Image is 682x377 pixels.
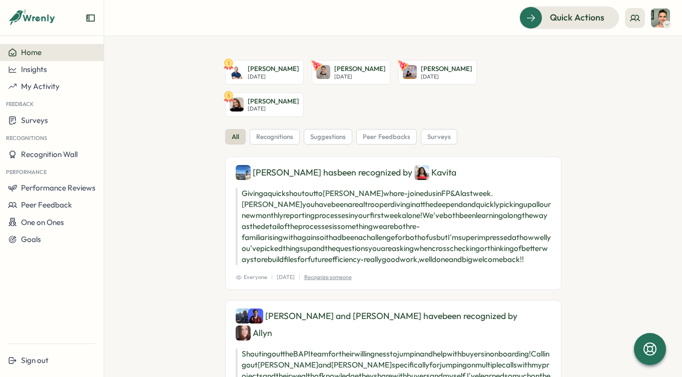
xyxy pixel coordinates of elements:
[236,308,251,323] img: Alex Marshall
[21,200,72,209] span: Peer Feedback
[227,91,230,98] text: 5
[21,115,48,125] span: Surveys
[21,47,42,57] span: Home
[299,273,300,281] p: |
[271,273,273,281] p: |
[236,273,267,281] span: Everyone
[248,105,299,112] p: [DATE]
[21,217,64,227] span: One on Ones
[236,325,272,340] div: Allyn
[21,149,78,159] span: Recognition Wall
[398,60,477,84] a: Leanne Zammit[PERSON_NAME][DATE]
[334,73,386,80] p: [DATE]
[248,97,299,106] p: [PERSON_NAME]
[248,64,299,73] p: [PERSON_NAME]
[236,165,251,180] img: Chan-Lee Bond
[310,132,346,141] span: suggestions
[21,81,60,91] span: My Activity
[236,165,551,180] div: [PERSON_NAME] has been recognized by
[414,165,429,180] img: Kavita Thomas
[21,64,47,74] span: Insights
[304,273,352,281] p: Recognize someone
[230,65,244,79] img: James Nock
[21,183,96,192] span: Performance Reviews
[651,8,670,27] img: Tobit Michael
[421,73,472,80] p: [DATE]
[236,308,551,340] div: [PERSON_NAME] and [PERSON_NAME] have been recognized by
[312,60,390,84] a: Lauren Sampayo[PERSON_NAME][DATE]
[550,11,604,24] span: Quick Actions
[421,64,472,73] p: [PERSON_NAME]
[519,6,619,28] button: Quick Actions
[225,92,304,117] a: 5Hannah Dempster[PERSON_NAME][DATE]
[236,188,551,265] p: Giving a quick shout out to [PERSON_NAME] who re-joined us in FP&A last week. [PERSON_NAME] you h...
[403,65,417,79] img: Leanne Zammit
[21,355,49,365] span: Sign out
[248,308,263,323] img: Henry Dennis
[427,132,451,141] span: surveys
[363,132,410,141] span: peer feedbacks
[256,132,293,141] span: recognitions
[232,132,239,141] span: all
[277,273,295,281] p: [DATE]
[334,64,386,73] p: [PERSON_NAME]
[225,60,304,84] a: 1James Nock[PERSON_NAME][DATE]
[414,165,456,180] div: Kavita
[316,65,330,79] img: Lauren Sampayo
[248,73,299,80] p: [DATE]
[21,234,41,244] span: Goals
[236,325,251,340] img: Allyn Neal
[227,59,229,66] text: 1
[86,13,96,23] button: Expand sidebar
[230,97,244,111] img: Hannah Dempster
